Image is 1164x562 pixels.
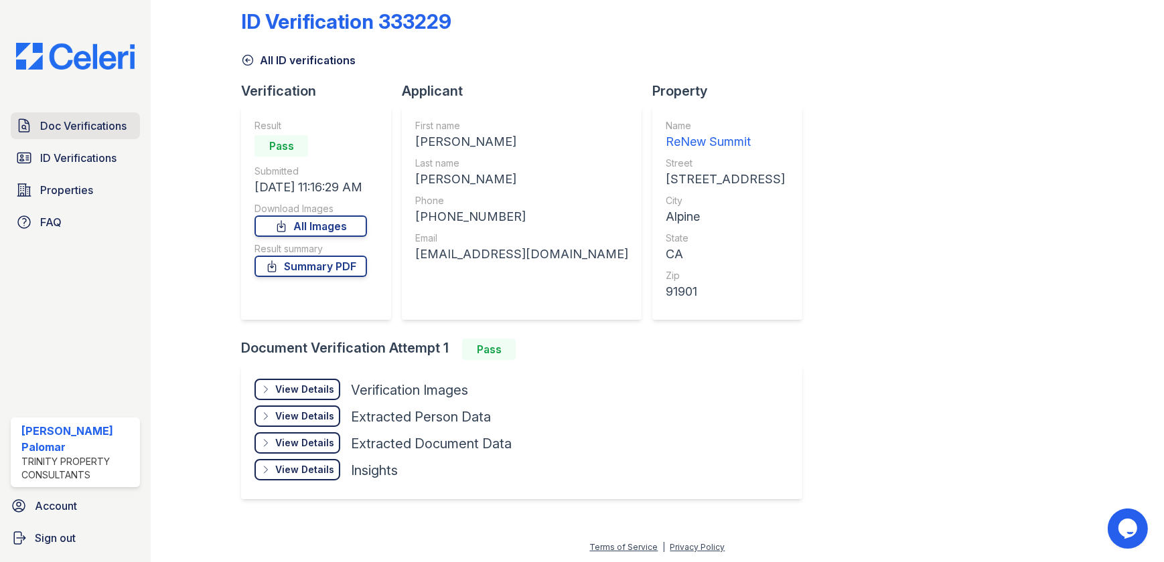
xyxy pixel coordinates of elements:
div: First name [415,119,628,132]
div: Insights [351,461,398,480]
div: Street [666,157,785,170]
div: Submitted [254,165,367,178]
div: View Details [275,383,334,396]
div: Pass [254,135,308,157]
div: Phone [415,194,628,207]
div: [PERSON_NAME] Palomar [21,423,135,455]
div: Pass [462,339,516,360]
div: Document Verification Attempt 1 [241,339,813,360]
div: City [666,194,785,207]
a: Terms of Service [589,542,658,552]
a: Doc Verifications [11,112,140,139]
div: Extracted Document Data [351,434,512,453]
div: View Details [275,463,334,476]
div: Verification [241,82,402,100]
img: CE_Logo_Blue-a8612792a0a2168367f1c8372b55b34899dd931a85d93a1a3d3e32e68fde9ad4.png [5,43,145,70]
a: FAQ [11,209,140,236]
div: ID Verification 333229 [241,9,451,33]
a: All Images [254,215,367,237]
div: [PERSON_NAME] [415,132,628,151]
a: Account [5,492,145,519]
a: ID Verifications [11,145,140,171]
div: Verification Images [351,381,468,399]
div: CA [666,245,785,264]
a: Sign out [5,525,145,551]
div: Zip [666,269,785,282]
div: Trinity Property Consultants [21,455,135,482]
div: View Details [275,436,334,450]
div: [EMAIL_ADDRESS][DOMAIN_NAME] [415,245,628,264]
span: Doc Verifications [40,118,127,134]
div: View Details [275,409,334,423]
div: State [666,231,785,245]
div: Applicant [402,82,652,100]
span: Account [35,498,77,514]
div: Result summary [254,242,367,256]
div: | [662,542,665,552]
div: Email [415,231,628,245]
a: Properties [11,177,140,203]
div: [STREET_ADDRESS] [666,170,785,189]
div: Extracted Person Data [351,407,491,426]
a: Name ReNew Summit [666,119,785,151]
div: [PHONE_NUMBER] [415,207,628,226]
div: Last name [415,157,628,170]
span: Properties [40,182,93,198]
div: [DATE] 11:16:29 AM [254,178,367,197]
a: Privacy Policy [670,542,725,552]
div: 91901 [666,282,785,301]
span: ID Verifications [40,150,117,166]
span: Sign out [35,530,76,546]
div: [PERSON_NAME] [415,170,628,189]
a: All ID verifications [241,52,356,68]
a: Summary PDF [254,256,367,277]
span: FAQ [40,214,62,230]
div: Name [666,119,785,132]
div: Download Images [254,202,367,215]
div: ReNew Summit [666,132,785,151]
div: Alpine [666,207,785,226]
div: Property [652,82,813,100]
iframe: chat widget [1108,508,1151,549]
div: Result [254,119,367,132]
